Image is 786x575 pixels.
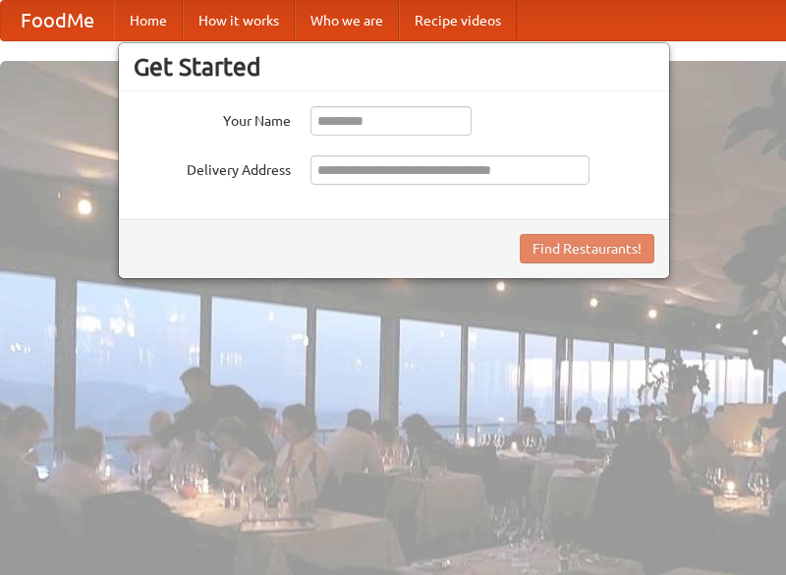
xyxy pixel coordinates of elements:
button: Find Restaurants! [520,234,654,263]
label: Delivery Address [134,155,291,180]
a: Home [114,1,183,40]
a: FoodMe [1,1,114,40]
label: Your Name [134,106,291,131]
h3: Get Started [134,52,654,82]
a: Who we are [295,1,399,40]
a: Recipe videos [399,1,517,40]
a: How it works [183,1,295,40]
